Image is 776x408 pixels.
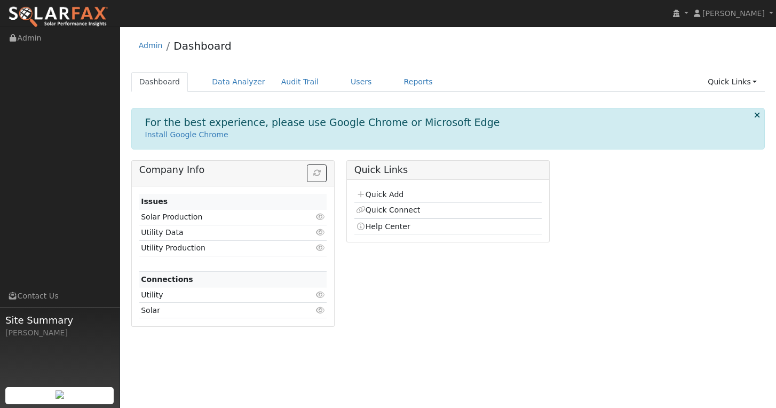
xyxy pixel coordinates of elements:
[204,72,273,92] a: Data Analyzer
[315,213,325,221] i: Click to view
[702,9,765,18] span: [PERSON_NAME]
[315,291,325,299] i: Click to view
[5,327,114,339] div: [PERSON_NAME]
[173,40,232,52] a: Dashboard
[139,240,297,256] td: Utility Production
[315,244,325,252] i: Click to view
[354,164,542,176] h5: Quick Links
[315,307,325,314] i: Click to view
[315,229,325,236] i: Click to view
[141,275,193,284] strong: Connections
[139,209,297,225] td: Solar Production
[8,6,108,28] img: SolarFax
[356,206,420,214] a: Quick Connect
[273,72,327,92] a: Audit Trail
[145,116,500,129] h1: For the best experience, please use Google Chrome or Microsoft Edge
[131,72,188,92] a: Dashboard
[343,72,380,92] a: Users
[139,303,297,318] td: Solar
[141,197,168,206] strong: Issues
[139,225,297,240] td: Utility Data
[356,222,410,231] a: Help Center
[139,164,327,176] h5: Company Info
[700,72,765,92] a: Quick Links
[56,390,64,399] img: retrieve
[396,72,441,92] a: Reports
[139,287,297,303] td: Utility
[5,313,114,327] span: Site Summary
[139,41,163,50] a: Admin
[145,130,228,139] a: Install Google Chrome
[356,190,403,199] a: Quick Add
